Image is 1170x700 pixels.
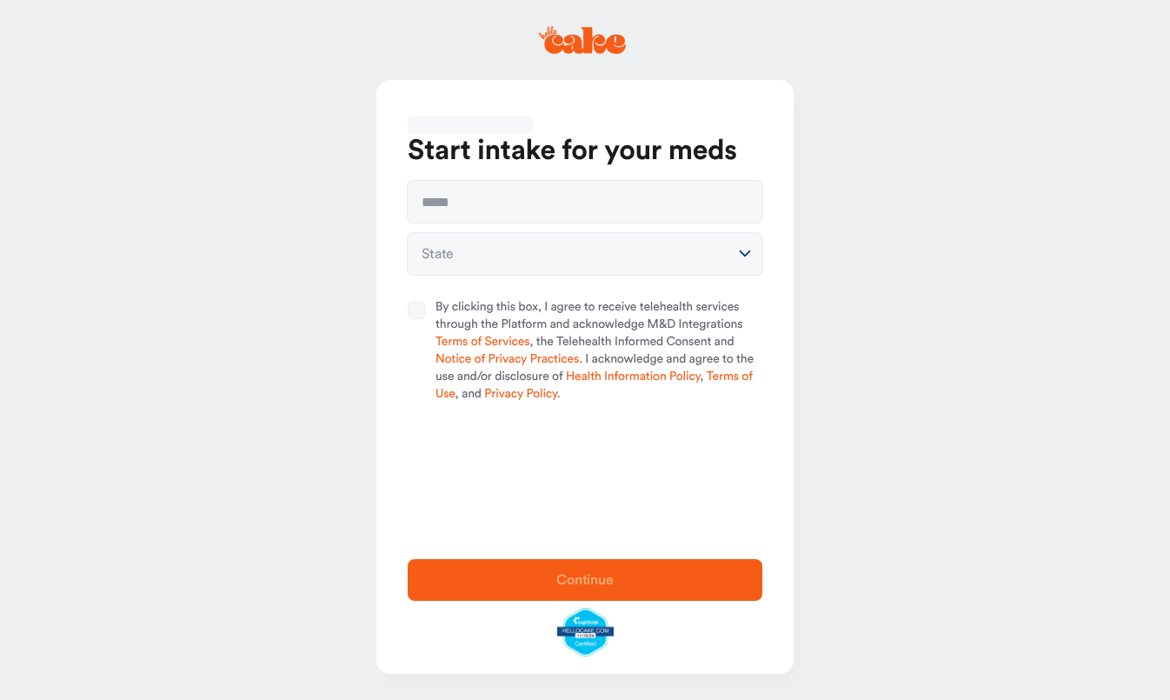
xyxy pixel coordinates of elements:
[566,370,700,383] a: Health Information Policy
[408,302,425,319] button: By clicking this box, I agree to receive telehealth services through the Platform and acknowledge...
[557,608,614,657] img: legit-script-certified.png
[435,370,753,400] a: Terms of Use
[408,134,762,169] h1: Start intake for your meds
[556,573,614,587] span: Continue
[435,299,762,403] span: By clicking this box, I agree to receive telehealth services through the Platform and acknowledge...
[484,388,556,400] a: Privacy Policy
[435,336,529,348] a: Terms of Services
[435,353,579,365] a: Notice of Privacy Practices
[408,559,762,601] button: Continue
